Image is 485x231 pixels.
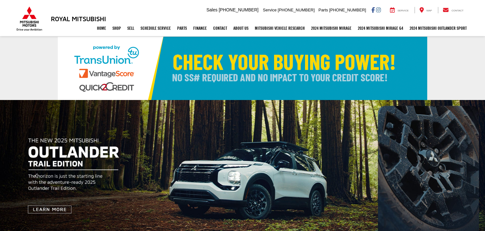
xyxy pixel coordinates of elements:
span: Service [263,8,277,12]
a: Finance [190,20,210,36]
a: Service [385,7,413,13]
h3: Royal Mitsubishi [51,15,106,22]
span: [PHONE_NUMBER] [219,7,259,12]
a: Map [415,7,437,13]
a: Sell [124,20,137,36]
a: Schedule Service: Opens in a new tab [137,20,174,36]
a: 2024 Mitsubishi Mirage G4 [355,20,406,36]
a: Facebook: Click to visit our Facebook page [371,7,375,12]
span: [PHONE_NUMBER] [329,8,366,12]
img: Check Your Buying Power [58,37,427,100]
a: 2024 Mitsubishi Outlander SPORT [406,20,470,36]
span: [PHONE_NUMBER] [278,8,315,12]
span: Contact [452,9,464,12]
a: Parts: Opens in a new tab [174,20,190,36]
a: Mitsubishi Vehicle Research [252,20,308,36]
a: Contact [438,7,468,13]
span: Service [398,9,409,12]
span: Map [427,9,432,12]
a: Instagram: Click to visit our Instagram page [376,7,381,12]
a: Home [94,20,109,36]
a: Contact [210,20,230,36]
span: Sales [207,7,218,12]
a: About Us [230,20,252,36]
a: Shop [109,20,124,36]
img: Mitsubishi [15,6,44,31]
span: Parts [318,8,328,12]
a: 2024 Mitsubishi Mirage [308,20,355,36]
